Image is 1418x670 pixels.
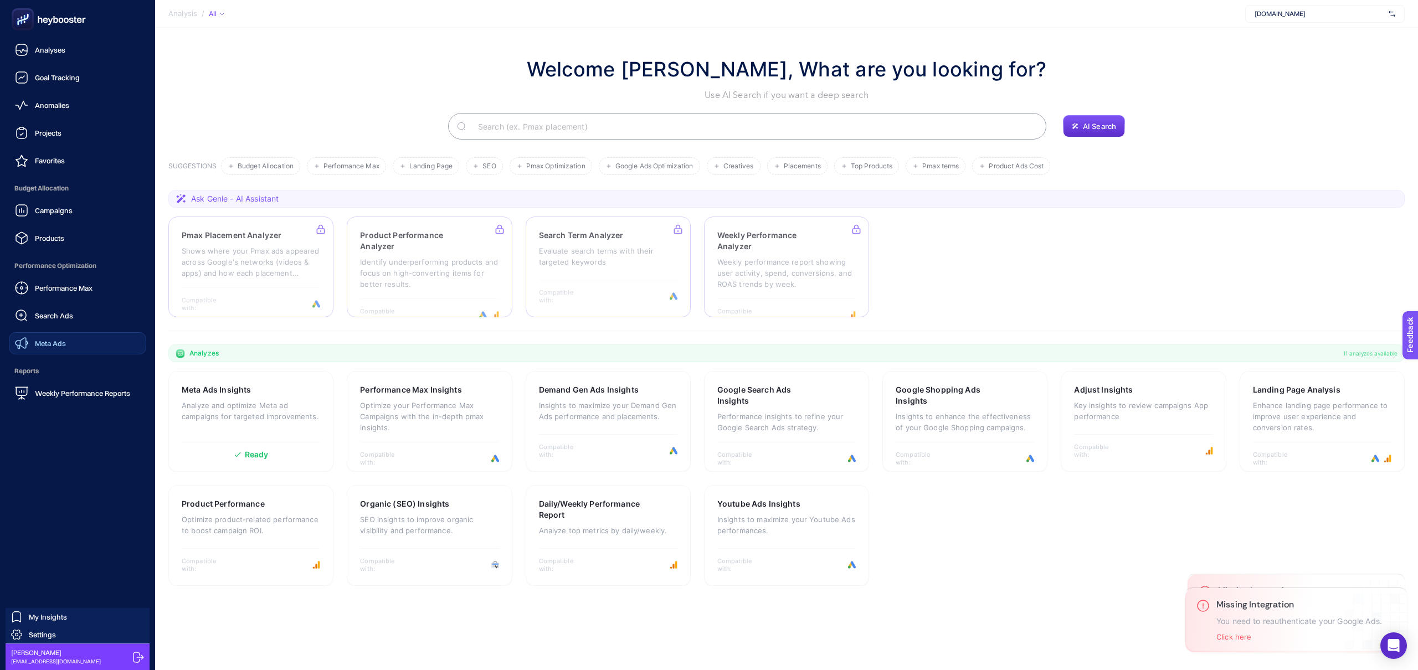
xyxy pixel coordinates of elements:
span: Analyses [35,45,65,54]
a: Weekly Performance AnalyzerWeekly performance report showing user activity, spend, conversions, a... [704,217,869,317]
span: Performance Optimization [9,255,146,277]
span: Compatible with: [717,451,767,466]
span: Goal Tracking [35,73,80,82]
span: Compatible with: [182,557,232,573]
img: svg%3e [1389,8,1395,19]
span: Favorites [35,156,65,165]
span: Feedback [7,3,42,12]
span: Compatible with: [360,557,410,573]
a: Settings [6,626,150,643]
span: AI Search [1083,122,1116,131]
span: Top Products [851,162,892,171]
button: Click here [1216,632,1251,641]
span: Creatives [723,162,754,171]
span: [DOMAIN_NAME] [1255,9,1384,18]
a: Search Ads [9,305,146,327]
span: Pmax terms [922,162,959,171]
h3: SUGGESTIONS [168,162,217,175]
span: [EMAIL_ADDRESS][DOMAIN_NAME] [11,657,101,666]
h3: Landing Page Analysis [1253,384,1340,395]
div: All [209,9,224,18]
h3: Daily/Weekly Performance Report [539,498,644,520]
span: Campaigns [35,206,73,215]
span: Projects [35,128,61,137]
span: My Insights [29,612,67,621]
a: Daily/Weekly Performance ReportAnalyze top metrics by daily/weekly.Compatible with: [526,485,691,586]
p: Insights to maximize your Youtube Ads performances. [717,514,856,536]
h3: Missing Integration [1216,599,1382,610]
span: Compatible with: [717,557,767,573]
span: Placements [784,162,821,171]
a: Anomalies [9,94,146,116]
span: 11 analyzes available [1343,349,1398,358]
a: Analyses [9,39,146,61]
a: Youtube Ads InsightsInsights to maximize your Youtube Ads performances.Compatible with: [704,485,869,586]
span: Compatible with: [360,451,410,466]
a: Product Performance AnalyzerIdentify underperforming products and focus on high-converting items ... [347,217,512,317]
p: You need to reauthenticate your Google Ads. [1216,617,1382,626]
a: Product PerformanceOptimize product-related performance to boost campaign ROI.Compatible with: [168,485,333,586]
h1: Welcome [PERSON_NAME], What are you looking for? [527,54,1047,84]
a: Search Term AnalyzerEvaluate search terms with their targeted keywordsCompatible with: [526,217,691,317]
a: Performance Max [9,277,146,299]
span: Product Ads Cost [989,162,1044,171]
h3: Missing Integration [1218,585,1394,596]
h3: Performance Max Insights [360,384,461,395]
a: Pmax Placement AnalyzerShows where your Pmax ads appeared across Google's networks (videos & apps... [168,217,333,317]
span: SEO [482,162,496,171]
input: Search [469,111,1037,142]
a: Performance Max InsightsOptimize your Performance Max Campaigns with the in-depth pmax insights.C... [347,371,512,472]
span: Performance Max [323,162,379,171]
h3: Product Performance [182,498,265,509]
h3: Adjust Insights [1074,384,1133,395]
p: Analyze and optimize Meta ad campaigns for targeted improvements. [182,400,320,422]
span: Ask Genie - AI Assistant [191,193,279,204]
span: Compatible with: [1253,451,1303,466]
span: Compatible with: [896,451,946,466]
p: SEO insights to improve organic visibility and performance. [360,514,499,536]
h3: Demand Gen Ads Insights [539,384,639,395]
span: Compatible with: [539,557,589,573]
a: Organic (SEO) InsightsSEO insights to improve organic visibility and performance.Compatible with: [347,485,512,586]
button: AI Search [1063,115,1125,137]
span: Weekly Performance Reports [35,389,130,398]
span: Landing Page [409,162,453,171]
p: Insights to maximize your Demand Gen Ads performance and placements. [539,400,677,422]
span: Compatible with: [539,443,589,458]
p: Analyze top metrics by daily/weekly. [539,525,677,536]
a: Google Shopping Ads InsightsInsights to enhance the effectiveness of your Google Shopping campaig... [882,371,1047,472]
span: Analysis [168,9,197,18]
a: Meta Ads [9,332,146,354]
span: Google Ads Optimization [615,162,693,171]
h3: Google Shopping Ads Insights [896,384,1000,406]
h3: Google Search Ads Insights [717,384,821,406]
a: Demand Gen Ads InsightsInsights to maximize your Demand Gen Ads performance and placements.Compat... [526,371,691,472]
a: Campaigns [9,199,146,221]
span: Meta Ads [35,339,66,348]
span: [PERSON_NAME] [11,648,101,657]
p: Insights to enhance the effectiveness of your Google Shopping campaigns. [896,411,1034,433]
a: Favorites [9,150,146,172]
span: Anomalies [35,101,69,110]
span: Compatible with: [1074,443,1124,458]
span: Search Ads [35,311,73,320]
p: Performance insights to refine your Google Search Ads strategy. [717,411,856,433]
p: Enhance landing page performance to improve user experience and conversion rates. [1253,400,1391,433]
a: Landing Page AnalysisEnhance landing page performance to improve user experience and conversion r... [1240,371,1405,472]
p: Key insights to review campaigns App performance [1074,400,1213,422]
p: Use AI Search if you want a deep search [527,89,1047,102]
span: Performance Max [35,284,93,292]
p: Optimize product-related performance to boost campaign ROI. [182,514,320,536]
h3: Youtube Ads Insights [717,498,800,509]
span: Reports [9,360,146,382]
a: Products [9,227,146,249]
a: Projects [9,122,146,144]
a: Google Search Ads InsightsPerformance insights to refine your Google Search Ads strategy.Compatib... [704,371,869,472]
a: Meta Ads InsightsAnalyze and optimize Meta ad campaigns for targeted improvements.Ready [168,371,333,472]
a: Goal Tracking [9,66,146,89]
a: My Insights [6,608,150,626]
a: Weekly Performance Reports [9,382,146,404]
span: Pmax Optimization [526,162,585,171]
span: Budget Allocation [9,177,146,199]
h3: Meta Ads Insights [182,384,251,395]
